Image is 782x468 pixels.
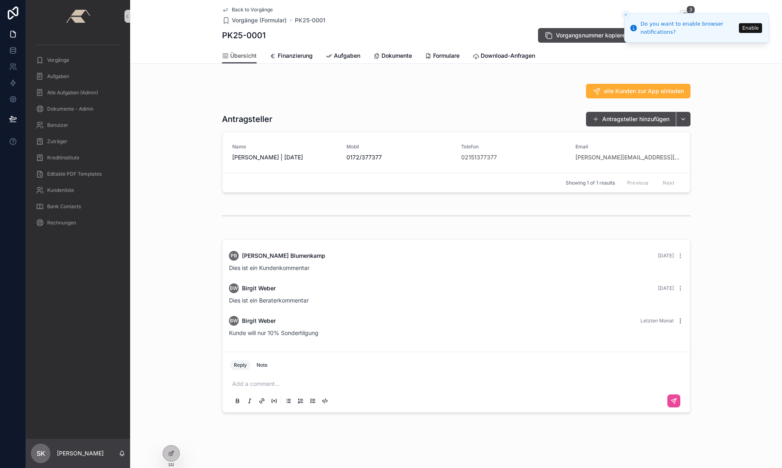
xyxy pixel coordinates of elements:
[230,318,238,324] span: BW
[47,203,81,210] span: Bank Contacts
[566,180,615,186] span: Showing 1 of 1 results
[57,449,104,457] p: [PERSON_NAME]
[739,23,762,33] button: Enable
[481,52,535,60] span: Download-Anfragen
[31,199,125,214] a: Bank Contacts
[47,122,68,128] span: Benutzer
[222,48,257,64] a: Übersicht
[461,153,497,161] a: 02151377377
[222,16,287,24] a: Vorgänge (Formular)
[346,153,451,161] span: 0172/377377
[381,52,412,60] span: Dokumente
[31,134,125,149] a: Zuträger
[31,150,125,165] a: Kreditinstitute
[230,52,257,60] span: Übersicht
[586,84,691,98] button: alle Kunden zur App einladen
[47,106,94,112] span: Dokumente - Admin
[461,144,566,150] span: Telefon
[473,48,535,65] a: Download-Anfragen
[222,132,690,173] a: Name[PERSON_NAME] | [DATE]Mobil0172/377377Telefon02151377377Email[PERSON_NAME][EMAIL_ADDRESS][DOM...
[640,318,674,324] span: Letzten Monat
[346,144,451,150] span: Mobil
[47,89,98,96] span: Alle Aufgaben (Admin)
[232,144,337,150] span: Name
[31,167,125,181] a: Editable PDF Templates
[222,7,273,13] a: Back to Vorgänge
[604,87,684,95] span: alle Kunden zur App einladen
[253,360,271,370] button: Note
[31,102,125,116] a: Dokumente - Admin
[222,113,272,125] h1: Antragsteller
[575,153,680,161] a: [PERSON_NAME][EMAIL_ADDRESS][DOMAIN_NAME]
[334,52,360,60] span: Aufgaben
[47,187,74,194] span: Kundenliste
[257,362,268,368] div: Note
[31,183,125,198] a: Kundenliste
[31,85,125,100] a: Alle Aufgaben (Admin)
[229,297,309,304] span: Dies ist ein Beraterkommentar
[231,253,237,259] span: PB
[658,285,674,291] span: [DATE]
[47,138,68,145] span: Zuträger
[47,57,69,63] span: Vorgänge
[278,52,313,60] span: Finanzierung
[31,53,125,67] a: Vorgänge
[26,33,130,241] div: scrollable content
[231,360,250,370] button: Reply
[66,10,90,23] img: App logo
[242,284,276,292] span: Birgit Weber
[230,285,238,292] span: BW
[538,28,635,43] button: Vorgangsnummer kopieren
[232,153,337,161] span: [PERSON_NAME] | [DATE]
[232,7,273,13] span: Back to Vorgänge
[47,155,79,161] span: Kreditinstitute
[270,48,313,65] a: Finanzierung
[640,20,736,36] div: Do you want to enable browser notifications?
[31,69,125,84] a: Aufgaben
[658,253,674,259] span: [DATE]
[686,6,695,14] span: 3
[433,52,460,60] span: Formulare
[575,144,680,150] span: Email
[47,220,76,226] span: Rechnungen
[222,30,266,41] h1: PK25-0001
[232,16,287,24] span: Vorgänge (Formular)
[586,112,676,126] button: Antragsteller hinzufügen
[295,16,325,24] a: PK25-0001
[326,48,360,65] a: Aufgaben
[31,118,125,133] a: Benutzer
[425,48,460,65] a: Formulare
[242,252,325,260] span: [PERSON_NAME] Blumenkamp
[229,329,318,336] span: Kunde will nur 10% Sondertilgung
[47,73,69,80] span: Aufgaben
[47,171,102,177] span: Editable PDF Templates
[37,448,45,458] span: SK
[242,317,276,325] span: Birgit Weber
[556,31,629,39] span: Vorgangsnummer kopieren
[31,215,125,230] a: Rechnungen
[373,48,412,65] a: Dokumente
[622,11,630,19] button: Close toast
[229,264,309,271] span: Dies ist ein Kundenkommentar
